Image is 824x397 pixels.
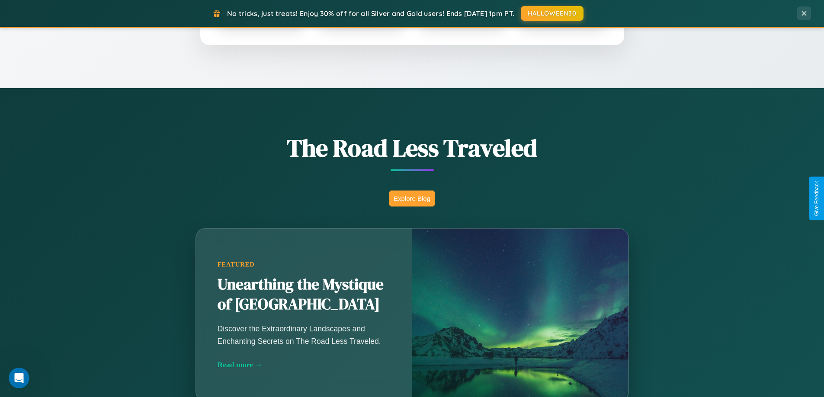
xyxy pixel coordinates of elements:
p: Discover the Extraordinary Landscapes and Enchanting Secrets on The Road Less Traveled. [218,323,391,347]
button: Explore Blog [389,191,435,206]
h1: The Road Less Traveled [153,131,672,165]
div: Give Feedback [814,181,820,216]
button: HALLOWEEN30 [521,6,584,21]
iframe: Intercom live chat [9,368,29,388]
div: Read more → [218,360,391,369]
div: Featured [218,261,391,268]
span: No tricks, just treats! Enjoy 30% off for all Silver and Gold users! Ends [DATE] 1pm PT. [227,9,514,18]
h2: Unearthing the Mystique of [GEOGRAPHIC_DATA] [218,275,391,314]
